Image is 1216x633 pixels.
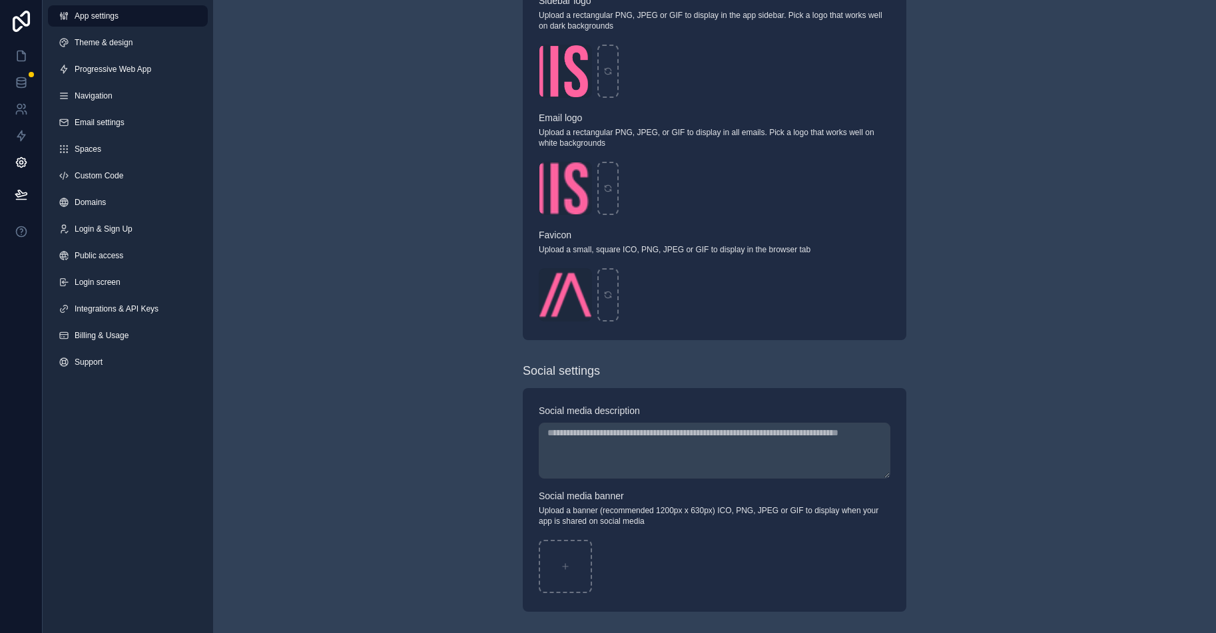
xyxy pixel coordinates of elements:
[75,197,106,208] span: Domains
[48,192,208,213] a: Domains
[48,165,208,186] a: Custom Code
[48,351,208,373] a: Support
[75,357,103,367] span: Support
[48,5,208,27] a: App settings
[539,491,624,501] span: Social media banner
[539,127,890,148] span: Upload a rectangular PNG, JPEG, or GIF to display in all emails. Pick a logo that works well on w...
[75,170,123,181] span: Custom Code
[48,112,208,133] a: Email settings
[48,218,208,240] a: Login & Sign Up
[75,277,121,288] span: Login screen
[48,272,208,293] a: Login screen
[48,59,208,80] a: Progressive Web App
[48,138,208,160] a: Spaces
[75,91,113,101] span: Navigation
[75,117,125,128] span: Email settings
[539,112,582,123] span: Email logo
[75,250,123,261] span: Public access
[48,245,208,266] a: Public access
[539,10,890,31] span: Upload a rectangular PNG, JPEG or GIF to display in the app sidebar. Pick a logo that works well ...
[48,325,208,346] a: Billing & Usage
[75,11,119,21] span: App settings
[75,330,129,341] span: Billing & Usage
[75,304,158,314] span: Integrations & API Keys
[75,64,151,75] span: Progressive Web App
[523,361,600,380] div: Social settings
[539,244,890,255] span: Upload a small, square ICO, PNG, JPEG or GIF to display in the browser tab
[75,144,101,154] span: Spaces
[539,405,640,416] span: Social media description
[539,505,890,527] span: Upload a banner (recommended 1200px x 630px) ICO, PNG, JPEG or GIF to display when your app is sh...
[75,224,133,234] span: Login & Sign Up
[75,37,133,48] span: Theme & design
[48,32,208,53] a: Theme & design
[48,85,208,106] a: Navigation
[539,230,571,240] span: Favicon
[48,298,208,319] a: Integrations & API Keys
